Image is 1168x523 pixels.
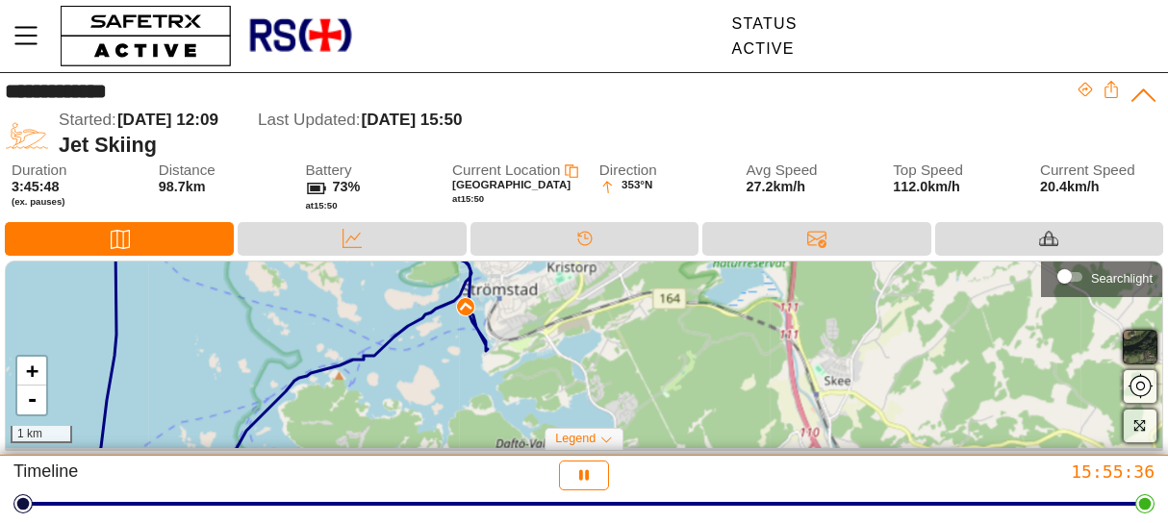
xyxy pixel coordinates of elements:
[893,179,960,194] span: 112.0km/h
[1091,271,1153,286] div: Searchlight
[12,196,135,208] span: (ex. pauses)
[12,179,60,194] span: 3:45:48
[747,179,806,194] span: 27.2km/h
[555,432,596,445] span: Legend
[247,5,353,67] img: RescueLogo.png
[361,111,462,129] span: [DATE] 15:50
[159,179,206,194] span: 98.7km
[59,133,1077,158] div: Jet Skiing
[13,461,390,490] div: Timeline
[17,386,46,414] a: Zoom out
[1040,162,1163,179] span: Current Speed
[332,179,360,194] span: 73%
[238,222,466,256] div: Data
[159,162,282,179] span: Distance
[702,222,930,256] div: Messages
[5,222,234,256] div: Map
[470,222,698,256] div: Timeline
[258,111,360,129] span: Last Updated:
[732,40,798,58] div: Active
[778,461,1155,483] div: 15:55:36
[305,200,337,211] span: at 15:50
[12,162,135,179] span: Duration
[452,179,571,190] span: [GEOGRAPHIC_DATA]
[1040,179,1163,195] span: 20.4km/h
[11,426,72,443] div: 1 km
[645,179,652,195] span: N
[17,357,46,386] a: Zoom in
[5,111,49,155] img: JET_SKIING.svg
[935,222,1163,256] div: Equipment
[599,162,723,179] span: Direction
[59,111,116,129] span: Started:
[117,111,218,129] span: [DATE] 12:09
[452,193,484,204] span: at 15:50
[458,299,473,314] img: PathDirectionCurrent.svg
[732,15,798,33] div: Status
[1051,262,1153,291] div: Searchlight
[893,162,1016,179] span: Top Speed
[305,162,428,179] span: Battery
[1039,229,1058,248] img: Equipment_Black.svg
[452,162,560,178] span: Current Location
[622,179,645,195] span: 353°
[747,162,870,179] span: Avg Speed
